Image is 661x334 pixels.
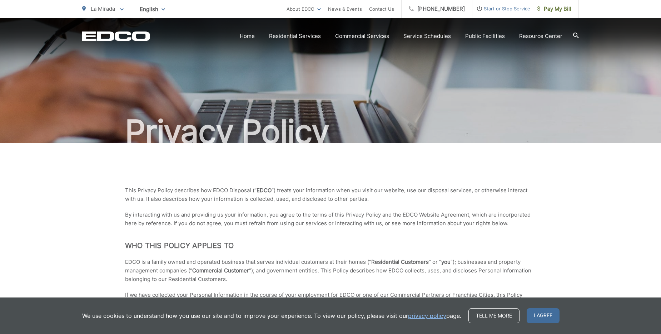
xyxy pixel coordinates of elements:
[465,32,505,40] a: Public Facilities
[125,291,536,308] p: If we have collected your Personal Information in the course of your employment for EDCO or one o...
[468,308,520,323] a: Tell me more
[527,308,560,323] span: I agree
[82,311,461,320] p: We use cookies to understand how you use our site and to improve your experience. To view our pol...
[408,311,446,320] a: privacy policy
[240,32,255,40] a: Home
[91,5,115,12] span: La Mirada
[125,210,536,228] p: By interacting with us and providing us your information, you agree to the terms of this Privacy ...
[82,31,150,41] a: EDCD logo. Return to the homepage.
[328,5,362,13] a: News & Events
[403,32,451,40] a: Service Schedules
[192,267,249,274] strong: Commercial Customer
[335,32,389,40] a: Commercial Services
[257,187,272,194] strong: EDCO
[369,5,394,13] a: Contact Us
[371,258,429,265] strong: Residential Customers
[134,3,170,15] span: English
[125,258,536,284] p: EDCO is a family owned and operated business that serves individual customers at their homes (“ ”...
[441,258,451,265] strong: you
[519,32,562,40] a: Resource Center
[537,5,571,13] span: Pay My Bill
[269,32,321,40] a: Residential Services
[125,186,536,203] p: This Privacy Policy describes how EDCO Disposal (“ “) treats your information when you visit our ...
[82,114,579,150] h1: Privacy Policy
[125,241,536,250] h2: Who This Policy Applies To
[287,5,321,13] a: About EDCO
